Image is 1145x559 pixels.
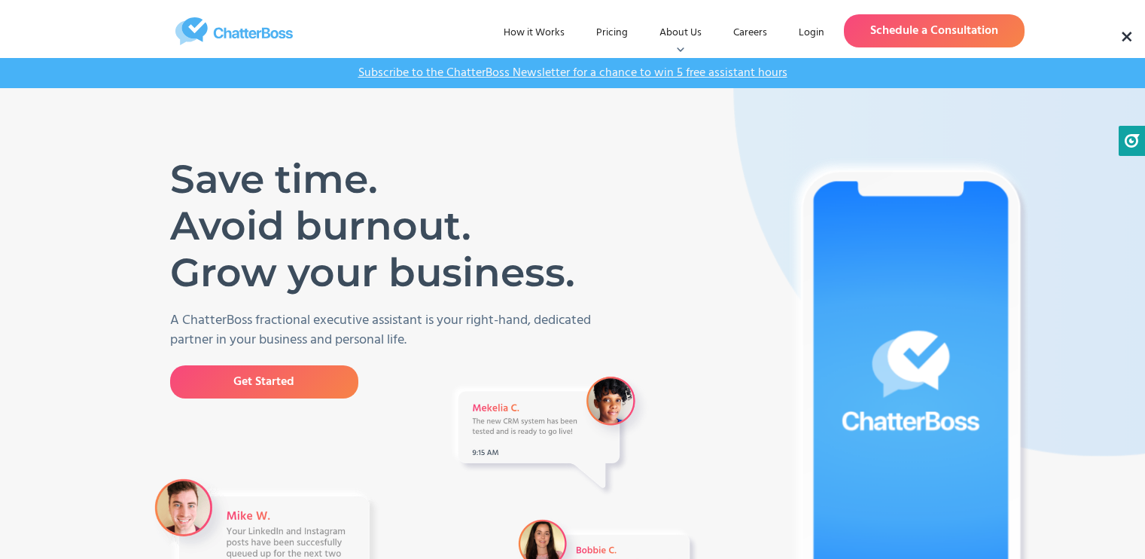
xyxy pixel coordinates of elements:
h1: Save time. Avoid burnout. Grow your business. [170,156,588,296]
a: Pricing [584,20,640,47]
a: Subscribe to the ChatterBoss Newsletter for a chance to win 5 free assistant hours [351,66,795,81]
div: About Us [647,20,714,47]
a: Schedule a Consultation [844,14,1025,47]
div: About Us [659,26,702,41]
a: How it Works [492,20,577,47]
p: A ChatterBoss fractional executive assistant is your right-hand, dedicated partner in your busine... [170,311,611,350]
a: home [121,17,347,45]
a: Get Started [170,365,358,399]
a: Careers [721,20,779,47]
a: Login [787,20,836,47]
img: A Message from VA Mekelia [446,371,653,499]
